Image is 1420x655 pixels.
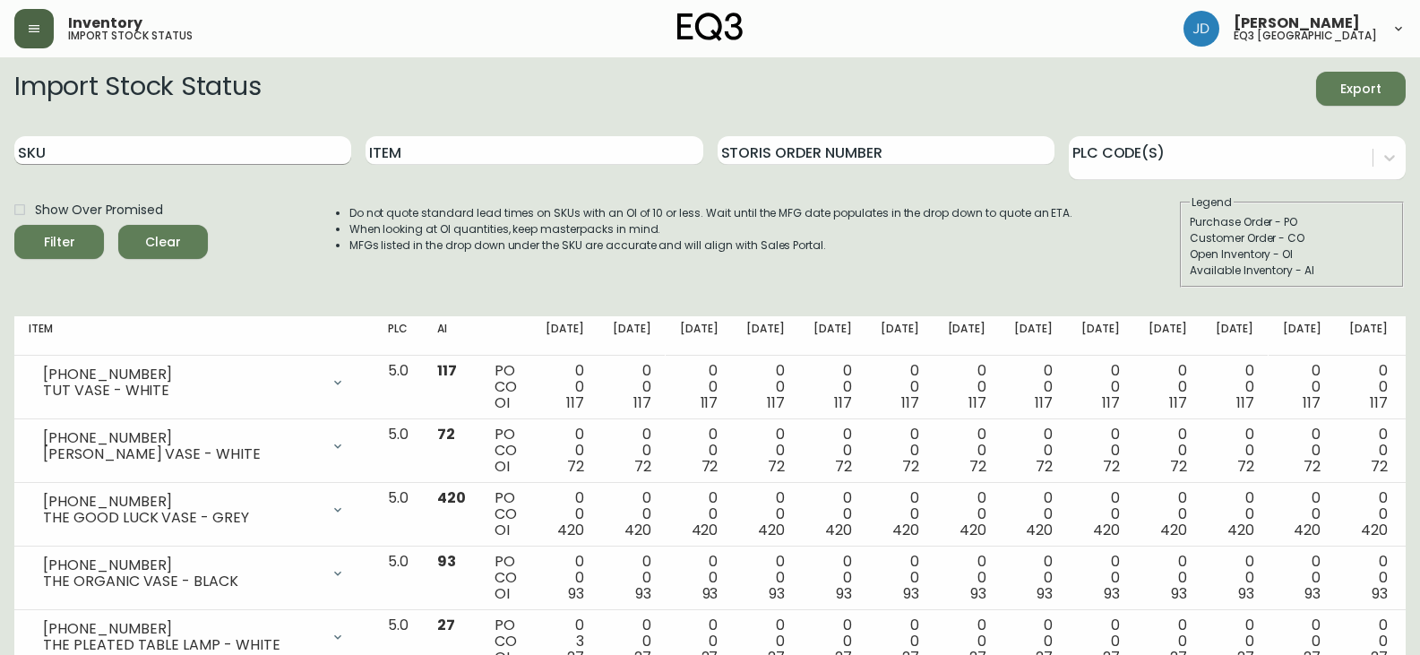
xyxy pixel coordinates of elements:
[495,520,510,540] span: OI
[1081,554,1120,602] div: 0 0
[902,456,919,477] span: 72
[1014,363,1053,411] div: 0 0
[968,392,986,413] span: 117
[881,490,919,539] div: 0 0
[613,554,651,602] div: 0 0
[813,427,852,475] div: 0 0
[1170,456,1187,477] span: 72
[1201,316,1269,356] th: [DATE]
[1081,490,1120,539] div: 0 0
[901,392,919,413] span: 117
[1190,246,1394,263] div: Open Inventory - OI
[1190,230,1394,246] div: Customer Order - CO
[437,360,457,381] span: 117
[934,316,1001,356] th: [DATE]
[1303,392,1321,413] span: 117
[1349,554,1388,602] div: 0 0
[1036,456,1053,477] span: 72
[495,554,517,602] div: PO CO
[349,237,1073,254] li: MFGs listed in the drop down under the SKU are accurate and will align with Sales Portal.
[835,456,852,477] span: 72
[813,490,852,539] div: 0 0
[1372,583,1388,604] span: 93
[1216,363,1254,411] div: 0 0
[633,392,651,413] span: 117
[1014,490,1053,539] div: 0 0
[1349,427,1388,475] div: 0 0
[813,363,852,411] div: 0 0
[1283,427,1321,475] div: 0 0
[1103,456,1120,477] span: 72
[1183,11,1219,47] img: 7c567ac048721f22e158fd313f7f0981
[881,427,919,475] div: 0 0
[14,225,104,259] button: Filter
[960,520,986,540] span: 420
[769,583,785,604] span: 93
[881,363,919,411] div: 0 0
[1371,456,1388,477] span: 72
[567,456,584,477] span: 72
[43,366,320,383] div: [PHONE_NUMBER]
[1026,520,1053,540] span: 420
[14,72,261,106] h2: Import Stock Status
[374,316,423,356] th: PLC
[1035,392,1053,413] span: 117
[43,573,320,590] div: THE ORGANIC VASE - BLACK
[43,446,320,462] div: [PERSON_NAME] VASE - WHITE
[1149,363,1187,411] div: 0 0
[1160,520,1187,540] span: 420
[1216,490,1254,539] div: 0 0
[1283,490,1321,539] div: 0 0
[732,316,799,356] th: [DATE]
[437,487,466,508] span: 420
[1234,16,1360,30] span: [PERSON_NAME]
[546,554,584,602] div: 0 0
[1283,363,1321,411] div: 0 0
[1349,363,1388,411] div: 0 0
[1037,583,1053,604] span: 93
[834,392,852,413] span: 117
[1238,583,1254,604] span: 93
[948,427,986,475] div: 0 0
[1000,316,1067,356] th: [DATE]
[1190,214,1394,230] div: Purchase Order - PO
[43,621,320,637] div: [PHONE_NUMBER]
[692,520,719,540] span: 420
[1283,554,1321,602] div: 0 0
[1227,520,1254,540] span: 420
[680,363,719,411] div: 0 0
[1190,194,1234,211] legend: Legend
[374,356,423,419] td: 5.0
[29,427,359,466] div: [PHONE_NUMBER][PERSON_NAME] VASE - WHITE
[557,520,584,540] span: 420
[866,316,934,356] th: [DATE]
[68,30,193,41] h5: import stock status
[437,551,456,572] span: 93
[758,520,785,540] span: 420
[1014,427,1053,475] div: 0 0
[746,427,785,475] div: 0 0
[43,430,320,446] div: [PHONE_NUMBER]
[799,316,866,356] th: [DATE]
[1216,427,1254,475] div: 0 0
[423,316,480,356] th: AI
[836,583,852,604] span: 93
[892,520,919,540] span: 420
[437,615,455,635] span: 27
[1236,392,1254,413] span: 117
[1330,78,1391,100] span: Export
[768,456,785,477] span: 72
[624,520,651,540] span: 420
[702,583,719,604] span: 93
[613,490,651,539] div: 0 0
[1234,30,1377,41] h5: eq3 [GEOGRAPHIC_DATA]
[613,427,651,475] div: 0 0
[568,583,584,604] span: 93
[1171,583,1187,604] span: 93
[680,490,719,539] div: 0 0
[43,637,320,653] div: THE PLEATED TABLE LAMP - WHITE
[701,392,719,413] span: 117
[1067,316,1134,356] th: [DATE]
[43,383,320,399] div: TUT VASE - WHITE
[1104,583,1120,604] span: 93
